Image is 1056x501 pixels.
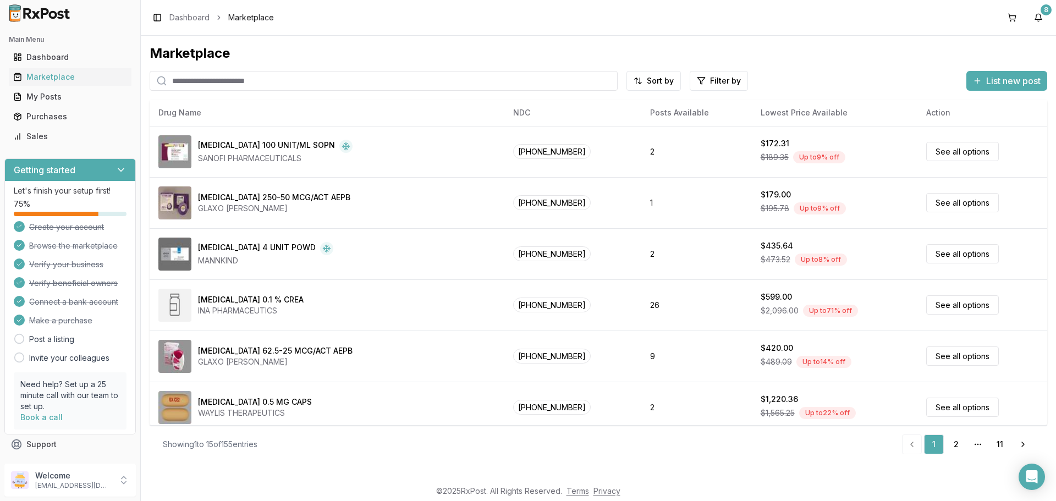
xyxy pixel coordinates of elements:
[150,45,1047,62] div: Marketplace
[228,12,274,23] span: Marketplace
[796,356,851,368] div: Up to 14 % off
[641,382,751,433] td: 2
[4,68,136,86] button: Marketplace
[198,356,353,367] div: GLAXO [PERSON_NAME]
[169,12,210,23] a: Dashboard
[4,88,136,106] button: My Posts
[11,471,29,489] img: User avatar
[163,439,257,450] div: Showing 1 to 15 of 155 entries
[29,334,74,345] a: Post a listing
[4,4,75,22] img: RxPost Logo
[752,100,917,126] th: Lowest Price Available
[641,177,751,228] td: 1
[1012,434,1034,454] a: Go to next page
[158,238,191,271] img: Afrezza 4 UNIT POWD
[946,434,966,454] a: 2
[198,397,312,408] div: [MEDICAL_DATA] 0.5 MG CAPS
[902,434,1034,454] nav: pagination
[20,412,63,422] a: Book a call
[198,255,333,266] div: MANNKIND
[9,107,131,126] a: Purchases
[29,222,104,233] span: Create your account
[926,193,999,212] a: See all options
[198,153,353,164] div: SANOFI PHARMACEUTICALS
[803,305,858,317] div: Up to 71 % off
[566,486,589,496] a: Terms
[926,346,999,366] a: See all options
[926,142,999,161] a: See all options
[158,340,191,373] img: Anoro Ellipta 62.5-25 MCG/ACT AEPB
[761,394,798,405] div: $1,220.36
[917,100,1047,126] th: Action
[761,240,793,251] div: $435.64
[761,189,791,200] div: $179.00
[990,434,1010,454] a: 11
[926,244,999,263] a: See all options
[761,291,792,302] div: $599.00
[504,100,641,126] th: NDC
[641,279,751,331] td: 26
[29,278,118,289] span: Verify beneficial owners
[9,87,131,107] a: My Posts
[761,138,789,149] div: $172.31
[35,481,112,490] p: [EMAIL_ADDRESS][DOMAIN_NAME]
[4,434,136,454] button: Support
[626,71,681,91] button: Sort by
[158,391,191,424] img: Avodart 0.5 MG CAPS
[9,47,131,67] a: Dashboard
[198,140,335,153] div: [MEDICAL_DATA] 100 UNIT/ML SOPN
[13,91,127,102] div: My Posts
[793,151,845,163] div: Up to 9 % off
[641,126,751,177] td: 2
[158,186,191,219] img: Advair Diskus 250-50 MCG/ACT AEPB
[641,228,751,279] td: 2
[761,254,790,265] span: $473.52
[1019,464,1045,490] div: Open Intercom Messenger
[14,185,127,196] p: Let's finish your setup first!
[513,298,591,312] span: [PHONE_NUMBER]
[13,71,127,82] div: Marketplace
[926,295,999,315] a: See all options
[198,305,304,316] div: INA PHARMACEUTICS
[513,195,591,210] span: [PHONE_NUMBER]
[35,470,112,481] p: Welcome
[9,35,131,44] h2: Main Menu
[926,398,999,417] a: See all options
[198,294,304,305] div: [MEDICAL_DATA] 0.1 % CREA
[690,71,748,91] button: Filter by
[29,353,109,364] a: Invite your colleagues
[26,459,64,470] span: Feedback
[198,192,350,203] div: [MEDICAL_DATA] 250-50 MCG/ACT AEPB
[198,345,353,356] div: [MEDICAL_DATA] 62.5-25 MCG/ACT AEPB
[9,126,131,146] a: Sales
[794,202,846,214] div: Up to 9 % off
[799,407,856,419] div: Up to 22 % off
[14,199,30,210] span: 75 %
[14,163,75,177] h3: Getting started
[1041,4,1052,15] div: 8
[513,349,591,364] span: [PHONE_NUMBER]
[761,305,799,316] span: $2,096.00
[169,12,274,23] nav: breadcrumb
[761,356,792,367] span: $489.09
[1030,9,1047,26] button: 8
[641,331,751,382] td: 9
[29,259,103,270] span: Verify your business
[641,100,751,126] th: Posts Available
[513,144,591,159] span: [PHONE_NUMBER]
[13,52,127,63] div: Dashboard
[4,454,136,474] button: Feedback
[150,100,504,126] th: Drug Name
[20,379,120,412] p: Need help? Set up a 25 minute call with our team to set up.
[966,71,1047,91] button: List new post
[158,135,191,168] img: Admelog SoloStar 100 UNIT/ML SOPN
[4,108,136,125] button: Purchases
[29,240,118,251] span: Browse the marketplace
[4,48,136,66] button: Dashboard
[761,203,789,214] span: $195.78
[198,203,350,214] div: GLAXO [PERSON_NAME]
[198,242,316,255] div: [MEDICAL_DATA] 4 UNIT POWD
[795,254,847,266] div: Up to 8 % off
[761,152,789,163] span: $189.35
[4,128,136,145] button: Sales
